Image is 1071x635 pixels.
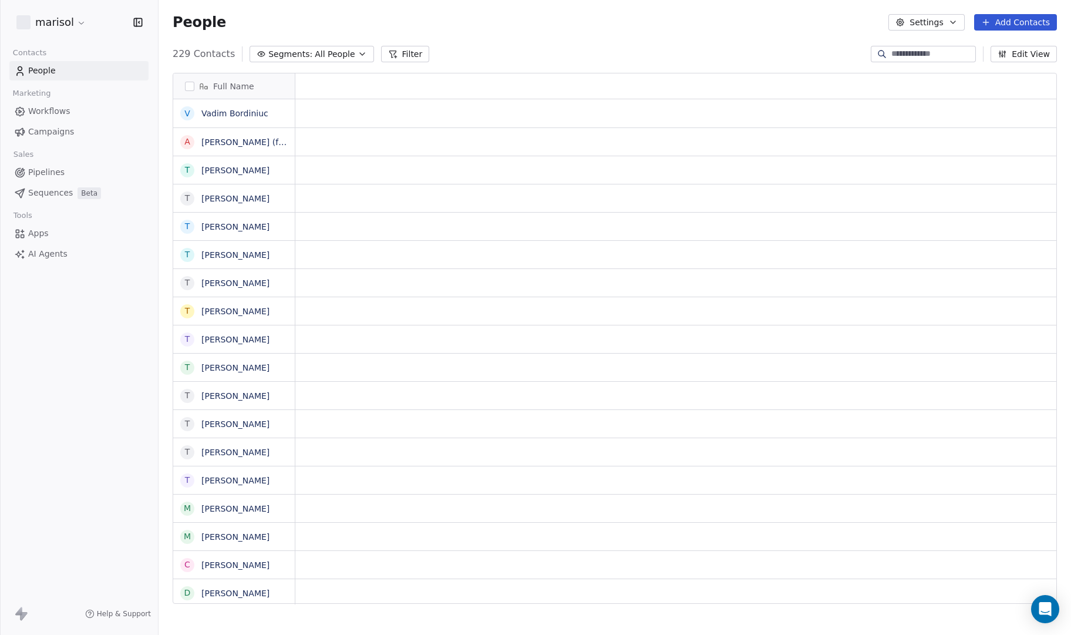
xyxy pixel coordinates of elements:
div: T [185,389,190,402]
span: Apps [28,227,49,240]
span: 229 Contacts [173,47,235,61]
div: M [184,530,191,543]
div: V [184,107,190,120]
div: T [185,333,190,345]
a: [PERSON_NAME] [201,448,270,457]
span: AI Agents [28,248,68,260]
a: [PERSON_NAME] [201,222,270,231]
div: Full Name [173,73,295,99]
span: People [28,65,56,77]
div: T [185,164,190,176]
a: [PERSON_NAME] [201,363,270,372]
div: T [185,474,190,486]
div: A [184,136,190,148]
a: [PERSON_NAME] [201,335,270,344]
span: Sequences [28,187,73,199]
a: AI Agents [9,244,149,264]
a: [PERSON_NAME] (früher [PERSON_NAME]) [201,137,375,147]
div: T [185,361,190,374]
button: Settings [888,14,964,31]
span: Beta [78,187,101,199]
div: Open Intercom Messenger [1031,595,1059,623]
a: [PERSON_NAME] [201,307,270,316]
a: Campaigns [9,122,149,142]
a: Workflows [9,102,149,121]
a: Pipelines [9,163,149,182]
a: [PERSON_NAME] [201,560,270,570]
span: Contacts [8,44,52,62]
a: Apps [9,224,149,243]
div: T [185,248,190,261]
a: Vadim Bordiniuc [201,109,268,118]
div: T [185,220,190,233]
span: Tools [8,207,37,224]
span: Full Name [213,80,254,92]
span: Help & Support [97,609,151,619]
div: T [185,446,190,458]
a: [PERSON_NAME] [201,419,270,429]
a: People [9,61,149,80]
button: Edit View [991,46,1057,62]
div: M [184,502,191,515]
span: marisol [35,15,74,30]
span: Workflows [28,105,70,117]
span: Segments: [268,48,312,61]
a: [PERSON_NAME] [201,391,270,401]
button: marisol [14,12,89,32]
a: [PERSON_NAME] [201,250,270,260]
a: [PERSON_NAME] [201,504,270,513]
span: People [173,14,226,31]
div: T [185,418,190,430]
button: Add Contacts [974,14,1057,31]
a: [PERSON_NAME] [201,166,270,175]
a: [PERSON_NAME] [201,476,270,485]
span: Sales [8,146,39,163]
span: All People [315,48,355,61]
span: Marketing [8,85,56,102]
a: [PERSON_NAME] [201,589,270,598]
a: [PERSON_NAME] [201,532,270,542]
a: [PERSON_NAME] [201,194,270,203]
a: [PERSON_NAME] [201,278,270,288]
span: Campaigns [28,126,74,138]
div: grid [173,99,295,604]
div: T [185,305,190,317]
div: T [185,277,190,289]
div: T [185,192,190,204]
a: SequencesBeta [9,183,149,203]
a: Help & Support [85,609,151,619]
div: C [184,559,190,571]
span: Pipelines [28,166,65,179]
div: D [184,587,191,599]
button: Filter [381,46,430,62]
